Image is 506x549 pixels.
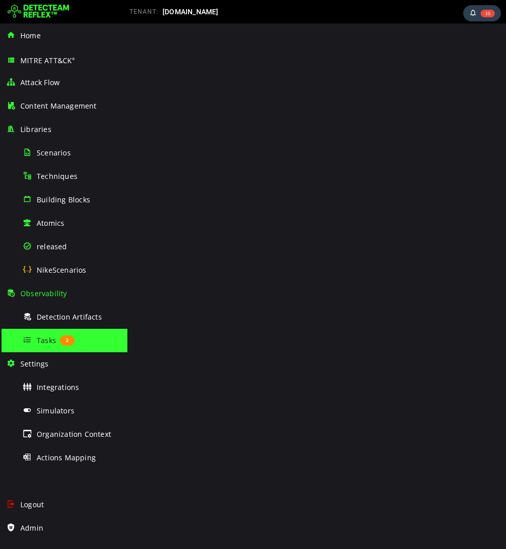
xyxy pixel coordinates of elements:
span: Building Blocks [37,195,90,204]
div: Task Notifications [463,5,501,21]
span: Scenarios [37,148,71,158]
span: Detection Artifacts [37,312,102,322]
span: Observability [20,289,67,298]
span: Content Management [20,101,97,111]
span: Atomics [37,218,64,228]
span: Libraries [20,124,51,134]
span: Integrations [37,382,79,392]
span: 2 [60,335,74,346]
span: [DOMAIN_NAME] [163,8,219,16]
span: Logout [20,500,44,509]
span: Settings [20,359,49,369]
span: Tasks [37,335,56,345]
span: TENANT: [129,8,158,15]
span: Admin [20,523,43,533]
span: Simulators [37,406,74,415]
sup: ® [72,57,75,61]
span: Home [20,31,41,40]
span: NikeScenarios [37,265,87,275]
span: MITRE ATT&CK [20,56,75,65]
span: Attack Flow [20,77,60,87]
span: Techniques [37,171,77,181]
span: Organization Context [37,429,111,439]
span: Actions Mapping [37,453,96,462]
span: 10 [481,10,495,17]
img: Detecteam logo [8,4,69,20]
span: released [37,242,67,251]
